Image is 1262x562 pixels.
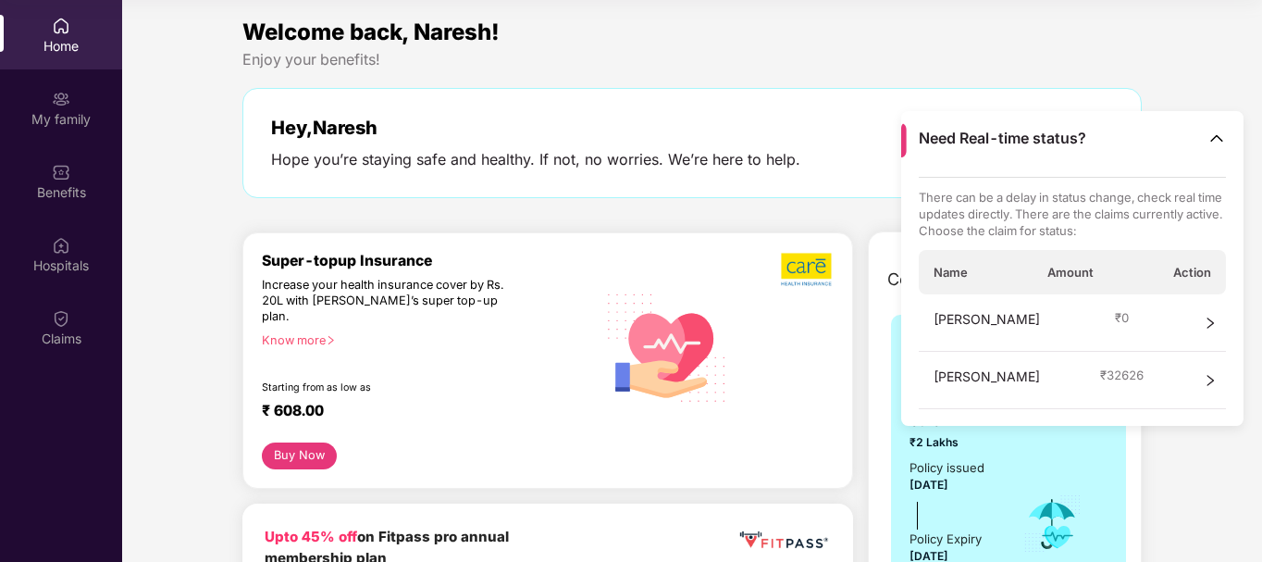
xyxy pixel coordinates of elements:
[596,274,739,419] img: svg+xml;base64,PHN2ZyB4bWxucz0iaHR0cDovL3d3dy53My5vcmcvMjAwMC9zdmciIHhtbG5zOnhsaW5rPSJodHRwOi8vd3...
[52,17,70,35] img: svg+xml;base64,PHN2ZyBpZD0iSG9tZSIgeG1sbnM9Imh0dHA6Ly93d3cudzMub3JnLzIwMDAvc3ZnIiB3aWR0aD0iMjAiIG...
[1100,367,1144,383] span: ₹ 32626
[242,19,500,45] span: Welcome back, Naresh!
[265,528,357,545] b: Upto 45% off
[1207,129,1226,147] img: Toggle Icon
[887,267,1033,293] span: Company benefits
[909,530,982,549] div: Policy Expiry
[1204,309,1217,337] span: right
[934,367,1040,394] span: [PERSON_NAME]
[52,163,70,181] img: svg+xml;base64,PHN2ZyBpZD0iQmVuZWZpdHMiIHhtbG5zPSJodHRwOi8vd3d3LnczLm9yZy8yMDAwL3N2ZyIgd2lkdGg9Ij...
[262,381,517,394] div: Starting from as low as
[1115,309,1129,326] span: ₹ 0
[919,129,1086,148] span: Need Real-time status?
[262,402,577,424] div: ₹ 608.00
[52,309,70,328] img: svg+xml;base64,PHN2ZyBpZD0iQ2xhaW0iIHhtbG5zPSJodHRwOi8vd3d3LnczLm9yZy8yMDAwL3N2ZyIgd2lkdGg9IjIwIi...
[262,333,585,346] div: Know more
[262,278,515,325] div: Increase your health insurance cover by Rs. 20L with [PERSON_NAME]’s super top-up plan.
[736,526,831,556] img: fppp.png
[262,443,337,469] button: Buy Now
[1047,264,1094,281] span: Amount
[271,150,800,169] div: Hope you’re staying safe and healthy. If not, no worries. We’re here to help.
[909,433,996,451] span: ₹2 Lakhs
[934,309,1040,337] span: [PERSON_NAME]
[909,478,948,492] span: [DATE]
[242,50,1142,69] div: Enjoy your benefits!
[934,264,968,281] span: Name
[781,252,834,287] img: b5dec4f62d2307b9de63beb79f102df3.png
[1022,493,1083,555] img: icon
[1204,367,1217,394] span: right
[262,252,596,269] div: Super-topup Insurance
[919,189,1227,239] p: There can be a delay in status change, check real time updates directly. There are the claims cur...
[271,117,800,139] div: Hey, Naresh
[909,458,984,478] div: Policy issued
[52,90,70,108] img: svg+xml;base64,PHN2ZyB3aWR0aD0iMjAiIGhlaWdodD0iMjAiIHZpZXdCb3g9IjAgMCAyMCAyMCIgZmlsbD0ibm9uZSIgeG...
[326,335,336,345] span: right
[1173,264,1211,281] span: Action
[52,236,70,255] img: svg+xml;base64,PHN2ZyBpZD0iSG9zcGl0YWxzIiB4bWxucz0iaHR0cDovL3d3dy53My5vcmcvMjAwMC9zdmciIHdpZHRoPS...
